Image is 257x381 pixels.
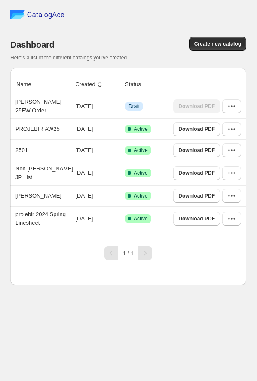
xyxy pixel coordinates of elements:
button: Created [74,76,105,93]
p: PROJEBIR AW25 [15,125,60,133]
span: Download PDF [178,215,215,222]
button: Name [15,76,41,93]
span: Here's a list of the different catalogs you've created. [10,55,128,61]
a: Download PDF [173,166,220,180]
td: [DATE] [73,161,122,185]
span: Download PDF [178,126,215,133]
span: Dashboard [10,40,55,50]
td: [DATE] [73,118,122,139]
p: [PERSON_NAME] [15,192,61,200]
a: Download PDF [173,122,220,136]
p: [PERSON_NAME] 25FW Order [15,98,73,115]
td: [DATE] [73,139,122,161]
img: catalog ace [10,10,25,19]
p: projebir 2024 Spring Linesheet [15,210,73,227]
span: Download PDF [178,147,215,154]
span: 1 / 1 [123,250,134,257]
p: Non [PERSON_NAME] JP List [15,164,73,182]
td: [DATE] [73,206,122,231]
button: Status [124,76,151,93]
td: [DATE] [73,94,122,118]
a: Download PDF [173,143,220,157]
span: Download PDF [178,170,215,177]
span: Active [134,126,148,133]
p: 2501 [15,146,28,155]
span: Active [134,147,148,154]
span: Create new catalog [194,40,241,47]
span: Active [134,170,148,177]
td: [DATE] [73,185,122,206]
span: Draft [128,103,140,110]
button: Create new catalog [189,37,246,51]
a: Download PDF [173,189,220,203]
span: Active [134,215,148,222]
span: Download PDF [178,192,215,199]
a: Download PDF [173,212,220,226]
span: Active [134,192,148,199]
span: CatalogAce [27,11,65,19]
